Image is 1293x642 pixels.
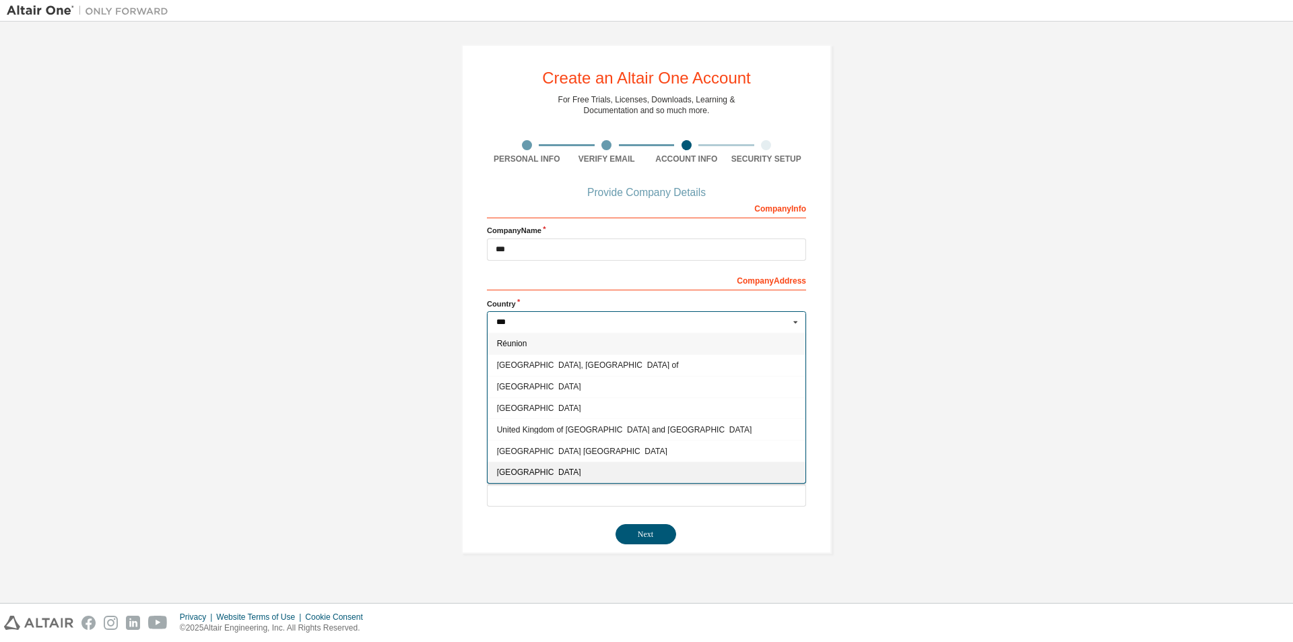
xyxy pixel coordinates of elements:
div: Verify Email [567,154,647,164]
p: © 2025 Altair Engineering, Inc. All Rights Reserved. [180,622,371,634]
div: Personal Info [487,154,567,164]
div: Company Info [487,197,806,218]
div: Website Terms of Use [216,612,305,622]
img: Altair One [7,4,175,18]
span: [GEOGRAPHIC_DATA] [497,404,797,412]
img: altair_logo.svg [4,616,73,630]
label: Company Name [487,225,806,236]
span: [GEOGRAPHIC_DATA] [497,468,797,476]
img: youtube.svg [148,616,168,630]
span: Réunion [497,340,797,348]
div: Cookie Consent [305,612,370,622]
img: linkedin.svg [126,616,140,630]
span: [GEOGRAPHIC_DATA] [GEOGRAPHIC_DATA] [497,447,797,455]
div: For Free Trials, Licenses, Downloads, Learning & Documentation and so much more. [558,94,735,116]
img: facebook.svg [81,616,96,630]
div: Security Setup [727,154,807,164]
div: Create an Altair One Account [542,70,751,86]
img: instagram.svg [104,616,118,630]
button: Next [616,524,676,544]
div: Privacy [180,612,216,622]
div: Company Address [487,269,806,290]
span: United Kingdom of [GEOGRAPHIC_DATA] and [GEOGRAPHIC_DATA] [497,426,797,434]
span: [GEOGRAPHIC_DATA], [GEOGRAPHIC_DATA] of [497,361,797,369]
div: Account Info [646,154,727,164]
label: Country [487,298,806,309]
div: Provide Company Details [487,189,806,197]
span: [GEOGRAPHIC_DATA] [497,383,797,391]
